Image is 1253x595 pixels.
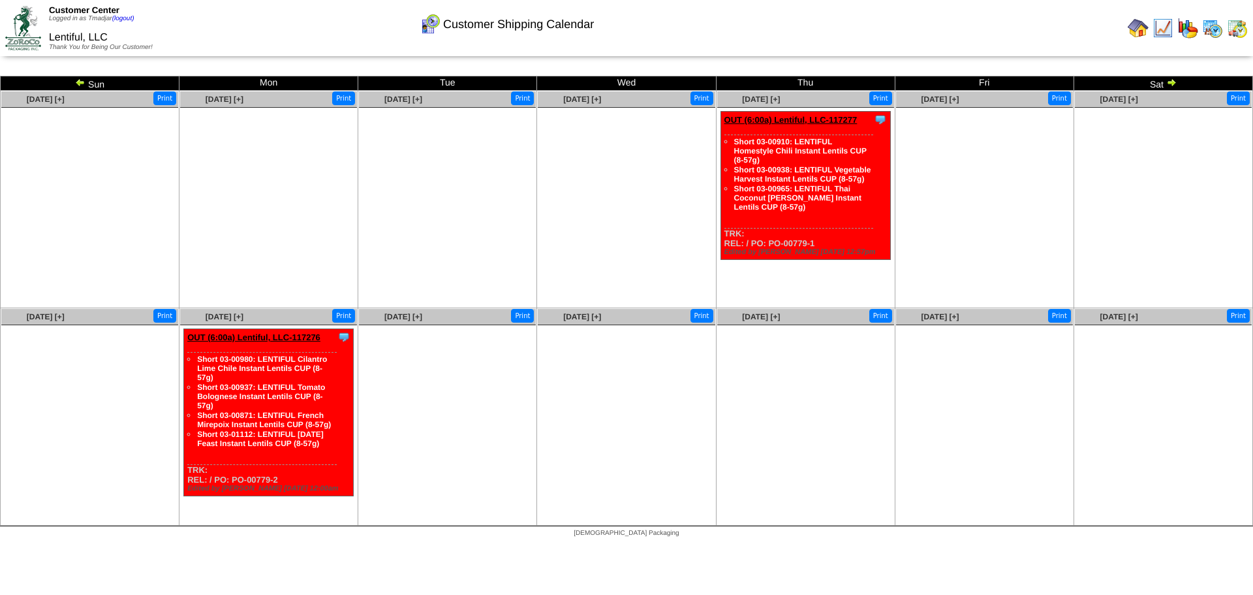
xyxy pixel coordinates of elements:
[187,485,353,492] div: Edited by [PERSON_NAME] [DATE] 12:00am
[197,430,324,448] a: Short 03-01112: LENTIFUL [DATE] Feast Instant Lentils CUP (8-57g)
[206,312,243,321] a: [DATE] [+]
[443,18,594,31] span: Customer Shipping Calendar
[895,76,1074,91] td: Fri
[1227,18,1248,39] img: calendarinout.gif
[720,112,890,260] div: TRK: REL: / PO: PO-00779-1
[332,91,355,105] button: Print
[1227,91,1250,105] button: Print
[187,332,320,342] a: OUT (6:00a) Lentiful, LLC-117276
[1100,312,1138,321] a: [DATE] [+]
[690,91,713,105] button: Print
[179,76,358,91] td: Mon
[384,312,422,321] a: [DATE] [+]
[5,6,41,50] img: ZoRoCo_Logo(Green%26Foil)%20jpg.webp
[511,91,534,105] button: Print
[511,309,534,323] button: Print
[153,309,176,323] button: Print
[874,113,887,126] img: Tooltip
[1227,309,1250,323] button: Print
[358,76,537,91] td: Tue
[1177,18,1198,39] img: graph.gif
[49,44,153,51] span: Thank You for Being Our Customer!
[27,312,65,321] a: [DATE] [+]
[563,312,601,321] a: [DATE] [+]
[742,95,780,104] a: [DATE] [+]
[384,95,422,104] a: [DATE] [+]
[690,309,713,323] button: Print
[197,355,327,382] a: Short 03-00980: LENTIFUL Cilantro Lime Chile Instant Lentils CUP (8-57g)
[206,95,243,104] a: [DATE] [+]
[921,312,959,321] a: [DATE] [+]
[1,76,179,91] td: Sun
[184,329,354,496] div: TRK: REL: / PO: PO-00779-2
[197,411,331,429] a: Short 03-00871: LENTIFUL French Mirepoix Instant Lentils CUP (8-57g)
[27,95,65,104] a: [DATE] [+]
[742,312,780,321] a: [DATE] [+]
[869,309,892,323] button: Print
[537,76,716,91] td: Wed
[75,77,85,88] img: arrowleft.gif
[1202,18,1223,39] img: calendarprod.gif
[1048,309,1071,323] button: Print
[1128,18,1149,39] img: home.gif
[716,76,895,91] td: Thu
[563,95,601,104] a: [DATE] [+]
[153,91,176,105] button: Print
[112,15,134,22] a: (logout)
[1048,91,1071,105] button: Print
[734,184,861,212] a: Short 03-00965: LENTIFUL Thai Coconut [PERSON_NAME] Instant Lentils CUP (8-57g)
[734,137,867,165] a: Short 03-00910: LENTIFUL Homestyle Chili Instant Lentils CUP (8-57g)
[574,530,679,537] span: [DEMOGRAPHIC_DATA] Packaging
[1152,18,1173,39] img: line_graph.gif
[420,14,441,35] img: calendarcustomer.gif
[1100,95,1138,104] a: [DATE] [+]
[921,95,959,104] a: [DATE] [+]
[49,5,119,15] span: Customer Center
[49,15,134,22] span: Logged in as Tmadjar
[332,309,355,323] button: Print
[724,115,858,125] a: OUT (6:00a) Lentiful, LLC-117277
[1166,77,1177,88] img: arrowright.gif
[49,32,108,43] span: Lentiful, LLC
[1074,76,1252,91] td: Sat
[869,91,892,105] button: Print
[197,383,325,410] a: Short 03-00937: LENTIFUL Tomato Bolognese Instant Lentils CUP (8-57g)
[734,165,871,184] a: Short 03-00938: LENTIFUL Vegetable Harvest Instant Lentils CUP (8-57g)
[337,330,350,344] img: Tooltip
[724,248,890,256] div: Edited by [PERSON_NAME] [DATE] 12:57pm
